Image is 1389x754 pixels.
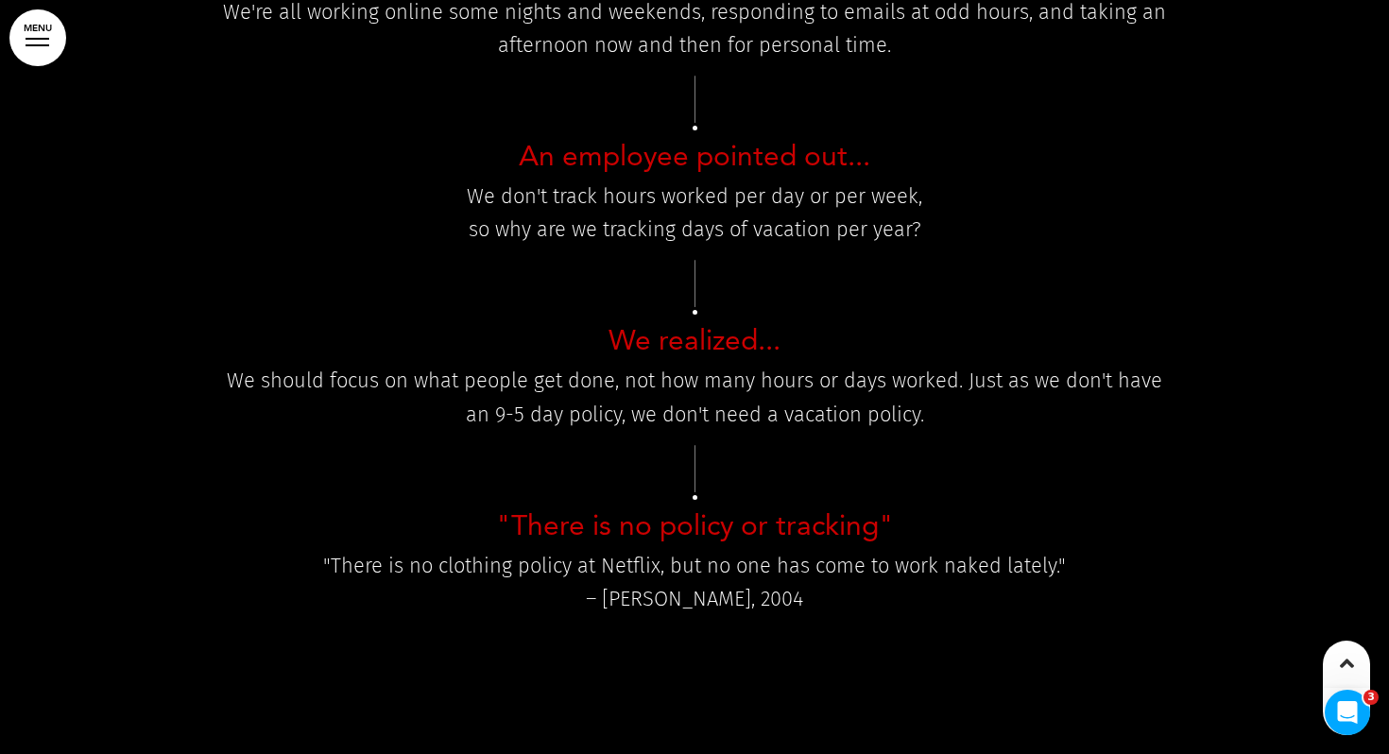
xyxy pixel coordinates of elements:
[227,368,1162,426] span: We should focus on what people get done, not how many hours or days worked. Just as we don't have...
[1363,690,1379,705] span: 3
[1325,690,1370,735] iframe: Intercom live chat
[519,138,870,173] span: An employee pointed out...
[323,553,1066,578] span: "There is no clothing policy at Netflix, but no one has come to work naked lately."
[586,586,803,611] span: – [PERSON_NAME], 2004
[9,9,66,66] a: MENU
[496,507,894,542] span: "There is no policy or tracking"
[467,183,922,242] span: We don't track hours worked per day or per week, so why are we tracking days of vacation per year?
[609,322,780,357] span: We realized...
